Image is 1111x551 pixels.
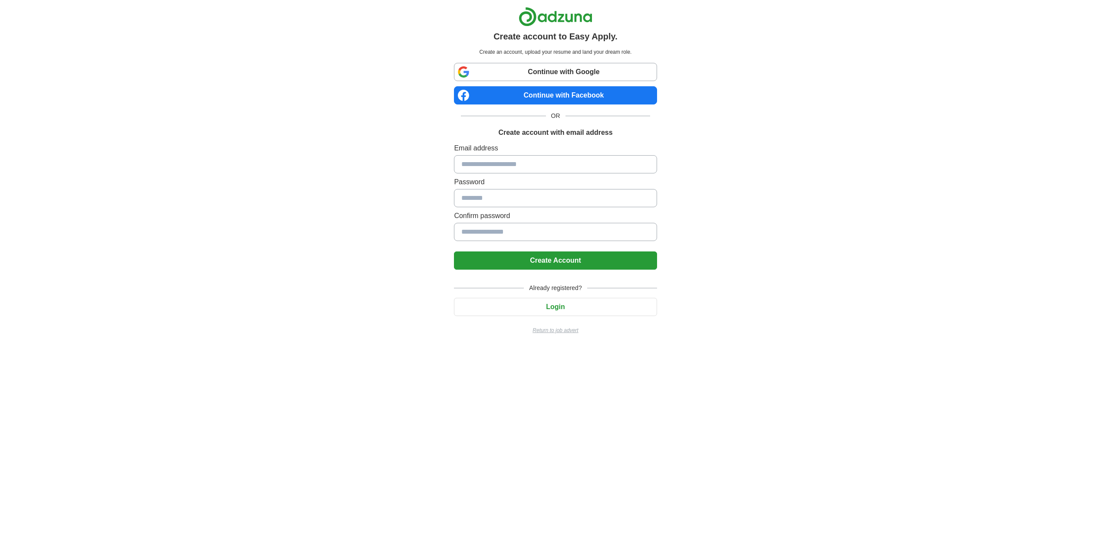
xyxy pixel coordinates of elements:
h1: Create account to Easy Apply. [493,30,618,43]
a: Login [454,303,657,310]
label: Email address [454,143,657,153]
label: Confirm password [454,211,657,221]
img: Adzuna logo [519,7,592,26]
label: Password [454,177,657,187]
a: Return to job advert [454,326,657,334]
h1: Create account with email address [498,127,612,138]
span: OR [546,111,565,121]
button: Create Account [454,251,657,270]
a: Continue with Google [454,63,657,81]
a: Continue with Facebook [454,86,657,104]
p: Create an account, upload your resume and land your dream role. [456,48,655,56]
button: Login [454,298,657,316]
span: Already registered? [524,284,587,293]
